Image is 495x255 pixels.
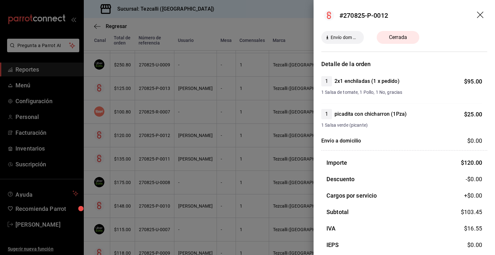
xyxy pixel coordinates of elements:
[321,110,332,118] span: 1
[321,89,482,96] span: 1 Salsa de tomate, 1 Pollo, 1 No, gracias
[464,225,482,232] span: $ 16.55
[385,34,411,41] span: Cerrada
[466,175,482,183] span: -$0.00
[335,110,407,118] h4: picadita con chicharron (1Pza)
[326,224,335,233] h3: IVA
[321,77,332,85] span: 1
[461,159,482,166] span: $ 120.00
[328,34,361,41] span: Envío dom PLICK
[467,241,482,248] span: $ 0.00
[326,191,377,200] h3: Cargos por servicio
[321,122,482,129] span: 1 Salsa verde (picante)
[326,158,347,167] h3: Importe
[321,137,361,145] h4: Envío a domicilio
[326,208,349,216] h3: Subtotal
[464,191,482,200] span: +$ 0.00
[326,240,339,249] h3: IEPS
[467,137,482,144] span: $ 0.00
[339,11,388,20] div: #270825-P-0012
[477,12,485,19] button: drag
[464,78,482,85] span: $ 95.00
[326,175,354,183] h3: Descuento
[461,209,482,215] span: $ 103.45
[464,111,482,118] span: $ 25.00
[321,60,487,68] h3: Detalle de la orden
[335,77,400,85] h4: 2x1 enchiladas (1 x pedido)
